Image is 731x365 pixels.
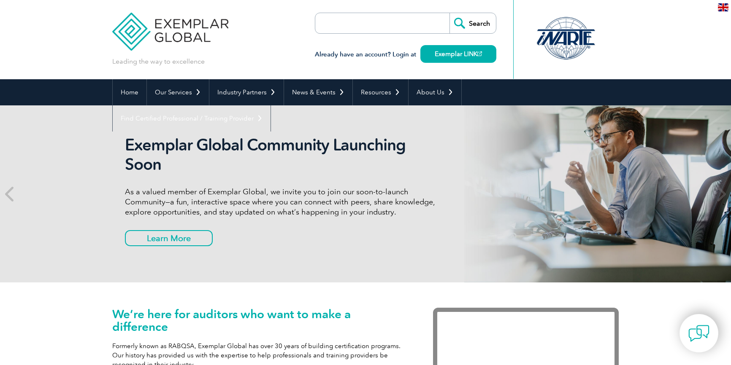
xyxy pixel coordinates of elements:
[477,51,482,56] img: open_square.png
[209,79,284,105] a: Industry Partners
[409,79,461,105] a: About Us
[353,79,408,105] a: Resources
[113,79,146,105] a: Home
[125,230,213,246] a: Learn More
[125,187,441,217] p: As a valued member of Exemplar Global, we invite you to join our soon-to-launch Community—a fun, ...
[147,79,209,105] a: Our Services
[112,308,408,333] h1: We’re here for auditors who want to make a difference
[718,3,728,11] img: en
[125,135,441,174] h2: Exemplar Global Community Launching Soon
[449,13,496,33] input: Search
[420,45,496,63] a: Exemplar LINK
[112,57,205,66] p: Leading the way to excellence
[688,323,709,344] img: contact-chat.png
[113,105,271,132] a: Find Certified Professional / Training Provider
[284,79,352,105] a: News & Events
[315,49,496,60] h3: Already have an account? Login at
